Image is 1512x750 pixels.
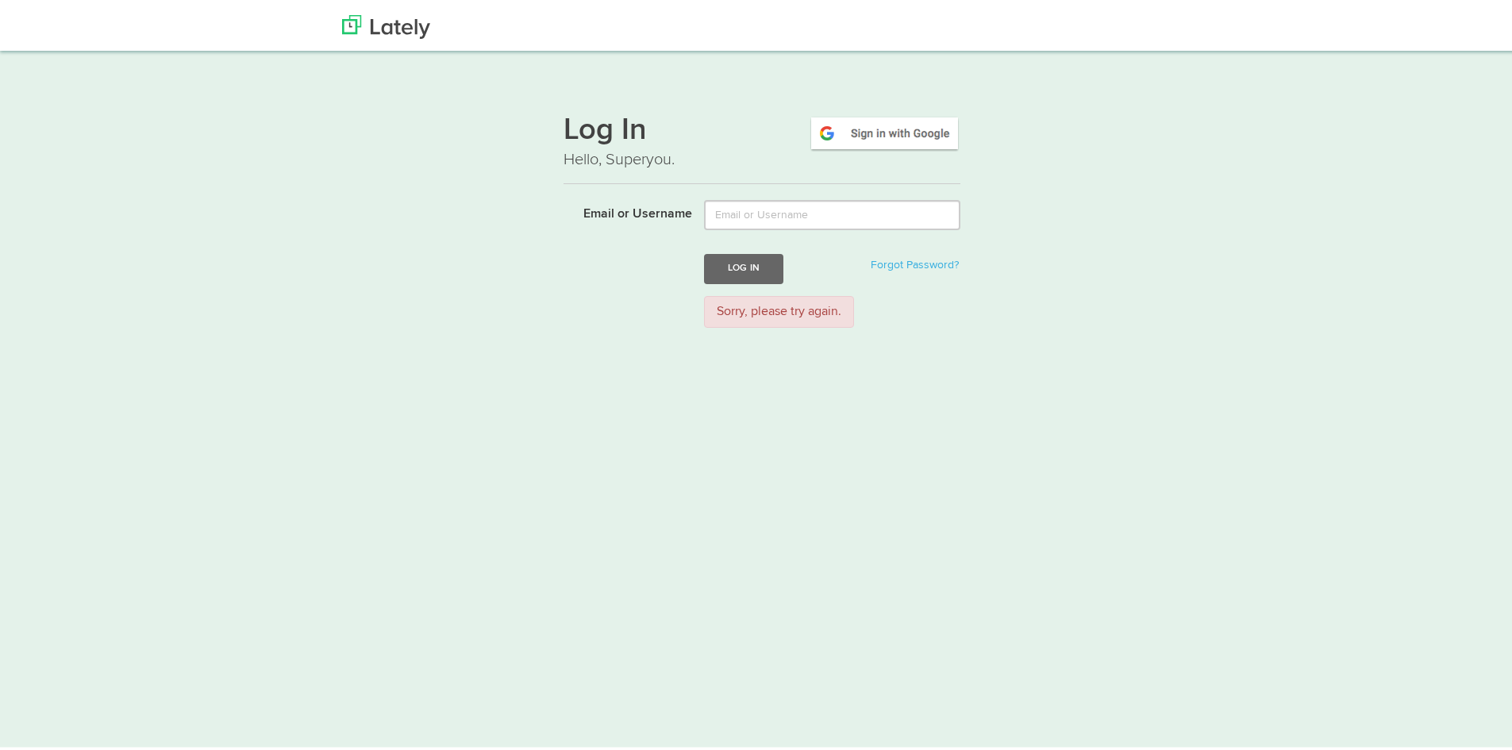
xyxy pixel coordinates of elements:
a: Forgot Password? [871,256,959,267]
input: Email or Username [704,197,960,227]
img: google-signin.png [809,112,960,148]
h1: Log In [564,112,960,145]
button: Log In [704,251,783,280]
label: Email or Username [552,197,692,221]
img: Lately [342,12,430,36]
p: Hello, Superyou. [564,145,960,168]
div: Sorry, please try again. [704,293,854,325]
